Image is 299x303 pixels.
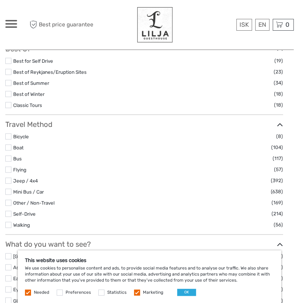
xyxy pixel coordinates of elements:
[276,132,283,140] span: (8)
[137,7,172,42] img: 902-de35fb8a-3286-46a4-97c7-2c75d29fe81d_logo_big.jpg
[34,289,49,296] label: Needed
[5,240,283,248] h3: What do you want to see?
[13,211,36,217] a: Self-Drive
[271,176,283,185] span: (392)
[255,19,269,31] div: EN
[13,134,29,139] a: Bicycle
[13,167,26,173] a: Flying
[28,19,93,31] span: Best price guarantee
[107,289,127,296] label: Statistics
[13,200,55,206] a: Other / Non-Travel
[13,58,53,64] a: Best for Self Drive
[272,210,283,218] span: (214)
[13,287,43,292] a: Eyjafjallajökull
[274,90,283,98] span: (18)
[13,222,30,228] a: Walking
[5,120,283,129] h3: Travel Method
[13,80,49,86] a: Best of Summer
[18,250,281,303] div: We use cookies to personalise content and ads, to provide social media features and to analyse ou...
[13,265,25,270] a: Askja
[271,143,283,151] span: (104)
[66,289,91,296] label: Preferences
[13,69,87,75] a: Best of Reykjanes/Eruption Sites
[82,11,91,20] button: Open LiveChat chat widget
[13,253,62,259] a: [GEOGRAPHIC_DATA]
[274,101,283,109] span: (18)
[177,289,196,296] button: OK
[274,68,283,76] span: (23)
[10,12,81,18] p: We're away right now. Please check back later!
[274,79,283,87] span: (34)
[284,21,290,28] span: 0
[274,221,283,229] span: (56)
[273,154,283,163] span: (117)
[13,178,38,184] a: Jeep / 4x4
[13,91,45,97] a: Best of Winter
[143,289,163,296] label: Marketing
[13,145,24,150] a: Boat
[13,276,72,281] a: East [GEOGRAPHIC_DATA]
[25,257,274,263] h5: This website uses cookies
[13,102,42,108] a: Classic Tours
[239,21,249,28] span: ISK
[274,165,283,174] span: (57)
[13,189,44,195] a: Mini Bus / Car
[13,156,22,161] a: Bus
[272,199,283,207] span: (169)
[274,57,283,65] span: (19)
[271,188,283,196] span: (638)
